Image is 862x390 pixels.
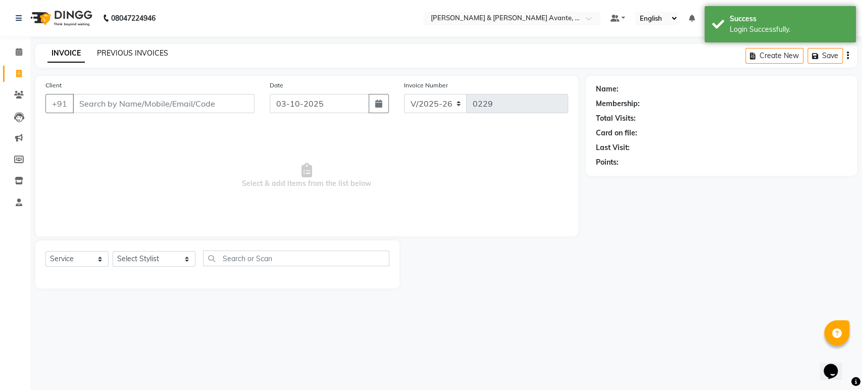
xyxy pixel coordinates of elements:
[73,94,255,113] input: Search by Name/Mobile/Email/Code
[820,350,852,380] iframe: chat widget
[596,128,637,138] div: Card on file:
[596,142,630,153] div: Last Visit:
[596,157,619,168] div: Points:
[807,48,843,64] button: Save
[596,113,636,124] div: Total Visits:
[26,4,95,32] img: logo
[730,14,848,24] div: Success
[45,81,62,90] label: Client
[45,94,74,113] button: +91
[45,125,568,226] span: Select & add items from the list below
[97,48,168,58] a: PREVIOUS INVOICES
[404,81,448,90] label: Invoice Number
[47,44,85,63] a: INVOICE
[730,24,848,35] div: Login Successfully.
[596,84,619,94] div: Name:
[596,99,640,109] div: Membership:
[270,81,283,90] label: Date
[111,4,156,32] b: 08047224946
[745,48,803,64] button: Create New
[203,251,389,266] input: Search or Scan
